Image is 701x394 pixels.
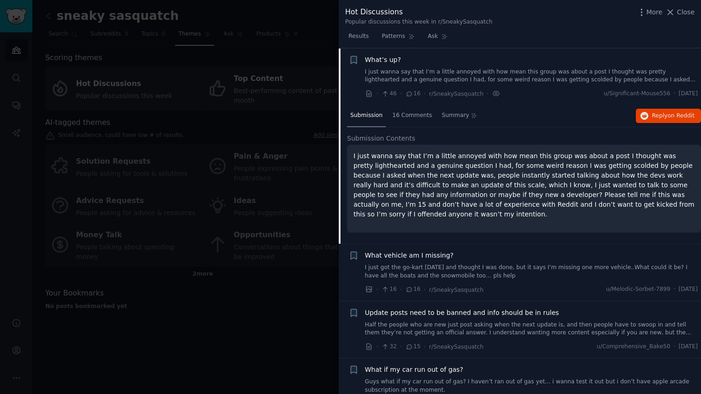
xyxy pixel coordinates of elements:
a: Patterns [378,29,418,48]
span: · [376,342,378,351]
span: · [424,342,426,351]
span: Submission Contents [347,134,415,143]
span: u/Melodic-Sorbet-7899 [606,285,670,294]
div: Popular discussions this week in r/SneakySasquatch [345,18,493,26]
span: · [674,343,676,351]
span: · [400,89,402,98]
div: Hot Discussions [345,6,493,18]
span: r/SneakySasquatch [429,344,484,350]
span: [DATE] [679,90,698,98]
span: · [376,89,378,98]
span: Patterns [382,32,405,41]
span: on Reddit [668,112,695,119]
a: What’s up? [365,55,401,65]
button: Close [665,7,695,17]
span: Reply [652,112,695,120]
a: I just got the go-kart [DATE] and thought I was done, but it says I’m missing one more vehicle..W... [365,264,698,280]
a: Ask [425,29,451,48]
span: · [424,285,426,295]
span: · [400,285,402,295]
span: Summary [442,111,469,120]
span: More [646,7,663,17]
a: What if my car run out of gas? [365,365,463,375]
span: Submission [350,111,383,120]
span: Close [677,7,695,17]
span: [DATE] [679,285,698,294]
span: 15 [405,343,421,351]
span: r/SneakySasquatch [429,287,484,293]
span: 16 Comments [392,111,432,120]
span: · [400,342,402,351]
span: · [376,285,378,295]
span: Ask [428,32,438,41]
span: [DATE] [679,343,698,351]
a: What vehicle am I missing? [365,251,454,260]
p: I just wanna say that I’m a little annoyed with how mean this group was about a post I thought wa... [354,151,695,219]
span: 32 [381,343,396,351]
span: · [487,89,488,98]
span: 16 [405,90,421,98]
button: More [637,7,663,17]
a: Results [345,29,372,48]
span: · [674,285,676,294]
button: Replyon Reddit [636,109,701,123]
span: · [674,90,676,98]
a: Half the people who are new just post asking when the next update is, and then people have to swo... [365,321,698,337]
span: 16 [381,285,396,294]
span: r/SneakySasquatch [429,91,484,97]
span: u/Significant-Mouse556 [604,90,671,98]
span: Results [348,32,369,41]
span: u/Comprehensive_Bake50 [597,343,670,351]
a: Update posts need to be banned and info should be in rules [365,308,559,318]
a: I just wanna say that I’m a little annoyed with how mean this group was about a post I thought wa... [365,68,698,84]
span: 16 [405,285,421,294]
a: Guys what if my car run out of gas? I haven’t ran out of gas yet… i wanna test it out but i don’t... [365,378,698,394]
span: 46 [381,90,396,98]
span: · [424,89,426,98]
